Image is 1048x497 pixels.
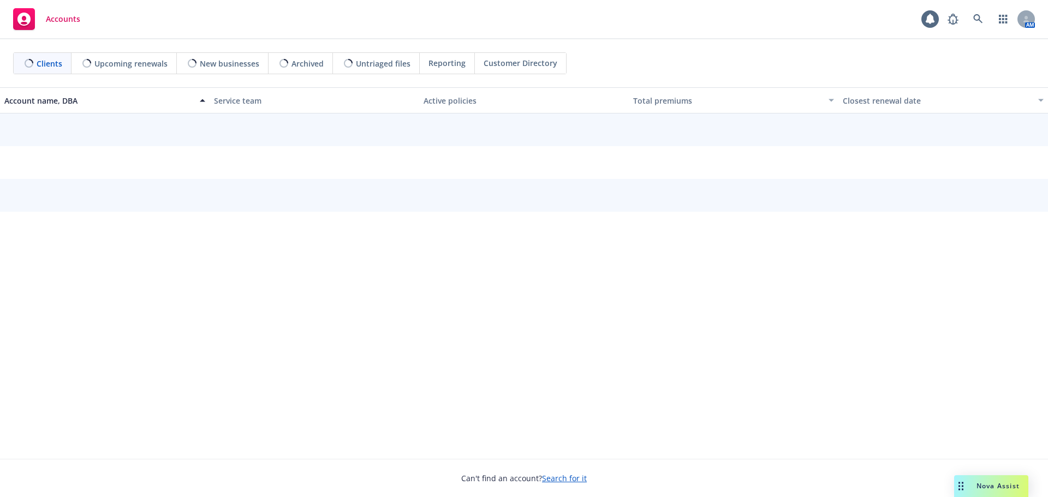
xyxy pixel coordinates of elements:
button: Total premiums [629,87,838,113]
span: Customer Directory [484,57,557,69]
a: Switch app [992,8,1014,30]
button: Closest renewal date [838,87,1048,113]
span: Nova Assist [976,481,1020,490]
span: Upcoming renewals [94,58,168,69]
span: Reporting [428,57,466,69]
button: Service team [210,87,419,113]
span: New businesses [200,58,259,69]
div: Closest renewal date [843,95,1032,106]
div: Service team [214,95,415,106]
span: Accounts [46,15,80,23]
span: Clients [37,58,62,69]
a: Search [967,8,989,30]
div: Active policies [424,95,624,106]
button: Nova Assist [954,475,1028,497]
a: Accounts [9,4,85,34]
span: Archived [291,58,324,69]
div: Account name, DBA [4,95,193,106]
span: Can't find an account? [461,472,587,484]
a: Report a Bug [942,8,964,30]
div: Total premiums [633,95,822,106]
button: Active policies [419,87,629,113]
span: Untriaged files [356,58,410,69]
a: Search for it [542,473,587,483]
div: Drag to move [954,475,968,497]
